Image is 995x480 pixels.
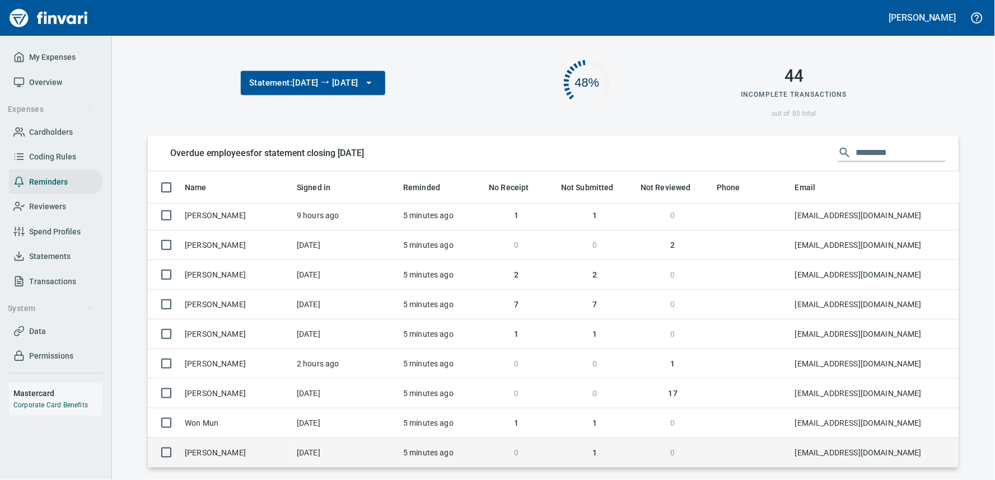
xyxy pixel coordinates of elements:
[489,181,544,194] span: No Receipt
[180,379,292,408] td: [PERSON_NAME]
[399,201,477,230] td: 5 minutes ago
[634,408,712,438] td: 0
[791,319,931,349] td: [EMAIL_ADDRESS][DOMAIN_NAME]
[3,99,97,120] button: Expenses
[795,181,816,194] span: Email
[29,324,46,338] span: Data
[791,438,931,468] td: [EMAIL_ADDRESS][DOMAIN_NAME]
[399,349,477,379] td: 5 minutes ago
[634,290,712,319] td: 0
[180,349,292,379] td: [PERSON_NAME]
[29,349,73,363] span: Permissions
[555,201,634,230] td: 1
[8,302,92,316] span: System
[634,319,712,349] td: 0
[29,175,68,189] span: Reminders
[29,150,76,164] span: Coding Rules
[29,250,71,263] span: Statements
[399,260,477,290] td: 5 minutes ago
[698,108,890,119] p: out of 85 total
[791,349,931,379] td: [EMAIL_ADDRESS][DOMAIN_NAME]
[9,244,102,269] a: Statements
[292,230,376,260] td: [DATE]
[180,290,292,319] td: [PERSON_NAME]
[9,269,102,294] a: Transactions
[555,290,634,319] td: 7
[292,408,376,438] td: [DATE]
[292,290,376,319] td: [DATE]
[477,260,555,290] td: 2
[297,181,345,194] span: Signed in
[795,181,830,194] span: Email
[555,319,634,349] td: 1
[13,401,88,409] a: Corporate Card Benefits
[292,379,376,408] td: [DATE]
[399,379,477,408] td: 5 minutes ago
[241,71,385,95] button: Statement:[DATE] ⭢ [DATE]
[791,379,931,408] td: [EMAIL_ADDRESS][DOMAIN_NAME]
[634,379,712,408] td: 17
[489,181,529,194] span: No Receipt
[180,408,292,438] td: Won Mun
[555,408,634,438] td: 1
[555,438,634,468] td: 1
[791,290,931,319] td: [EMAIL_ADDRESS][DOMAIN_NAME]
[555,349,634,379] td: 0
[9,144,102,170] a: Coding Rules
[717,181,755,194] span: Phone
[292,349,376,379] td: 2 hours ago
[399,230,477,260] td: 5 minutes ago
[477,290,555,319] td: 7
[29,275,76,289] span: Transactions
[698,66,890,86] h2: 44
[249,76,373,90] span: Statement: [DATE] ⭢ [DATE]
[477,379,555,408] td: 0
[9,219,102,244] a: Spend Profiles
[180,230,292,260] td: [PERSON_NAME]
[8,102,92,116] span: Expenses
[791,260,931,290] td: [EMAIL_ADDRESS][DOMAIN_NAME]
[791,230,931,260] td: [EMAIL_ADDRESS][DOMAIN_NAME]
[399,438,477,468] td: 5 minutes ago
[634,230,712,260] td: 2
[477,201,555,230] td: 1
[634,349,712,379] td: 1
[29,200,66,214] span: Reviewers
[9,70,102,95] a: Overview
[698,48,890,122] button: 44Incomplete Transactionsout of 85 total
[889,12,956,23] h5: [PERSON_NAME]
[403,181,455,194] span: Reminded
[555,379,634,408] td: 0
[29,125,73,139] span: Cardholders
[477,408,555,438] td: 1
[477,230,555,260] td: 0
[492,48,684,122] div: 41 of 85 complete.
[185,181,207,194] span: Name
[3,298,97,319] button: System
[9,319,102,344] a: Data
[561,181,614,194] span: Not Submitted
[29,50,76,64] span: My Expenses
[886,9,959,26] button: [PERSON_NAME]
[180,438,292,468] td: [PERSON_NAME]
[791,201,931,230] td: [EMAIL_ADDRESS][DOMAIN_NAME]
[477,438,555,468] td: 0
[641,181,706,194] span: Not Reviewed
[477,319,555,349] td: 1
[292,260,376,290] td: [DATE]
[9,45,102,70] a: My Expenses
[185,181,221,194] span: Name
[477,349,555,379] td: 0
[7,4,91,31] img: Finvari
[9,194,102,219] a: Reviewers
[292,319,376,349] td: [DATE]
[381,181,394,194] span: Flags
[399,319,477,349] td: 5 minutes ago
[292,438,376,468] td: [DATE]
[180,260,292,290] td: [PERSON_NAME]
[297,181,330,194] span: Signed in
[717,181,740,194] span: Phone
[9,343,102,369] a: Permissions
[13,387,102,399] h6: Mastercard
